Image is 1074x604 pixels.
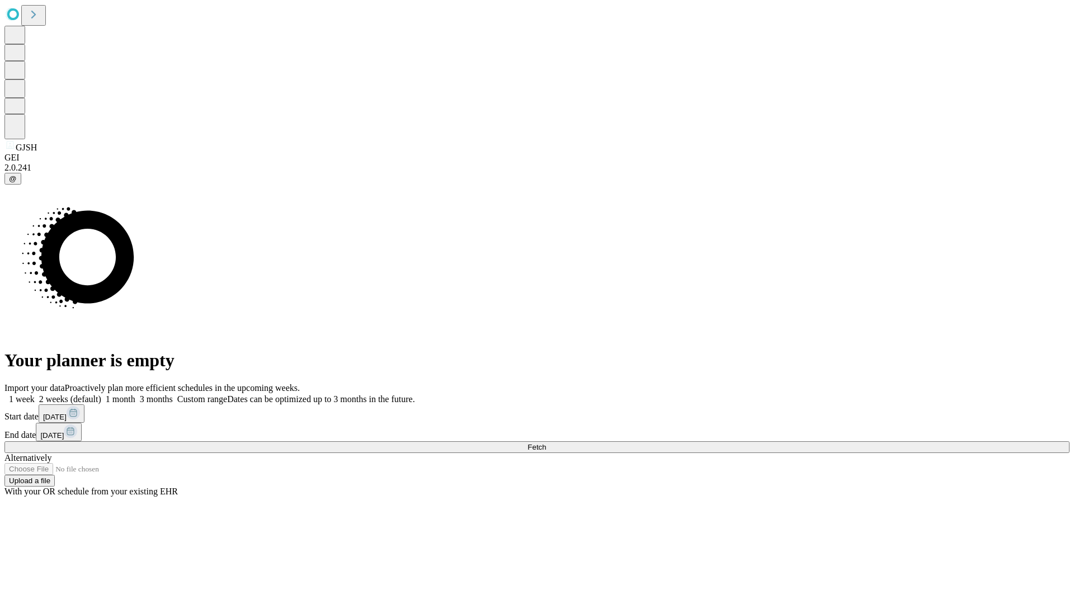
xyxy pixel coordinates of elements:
span: 3 months [140,394,173,404]
div: Start date [4,404,1070,423]
button: [DATE] [39,404,84,423]
span: Dates can be optimized up to 3 months in the future. [227,394,414,404]
span: Fetch [527,443,546,451]
span: Alternatively [4,453,51,463]
span: @ [9,174,17,183]
span: 2 weeks (default) [39,394,101,404]
button: [DATE] [36,423,82,441]
span: Custom range [177,394,227,404]
button: Fetch [4,441,1070,453]
span: Import your data [4,383,65,393]
div: End date [4,423,1070,441]
span: Proactively plan more efficient schedules in the upcoming weeks. [65,383,300,393]
div: GEI [4,153,1070,163]
h1: Your planner is empty [4,350,1070,371]
span: 1 week [9,394,35,404]
button: Upload a file [4,475,55,487]
button: @ [4,173,21,185]
div: 2.0.241 [4,163,1070,173]
span: 1 month [106,394,135,404]
span: With your OR schedule from your existing EHR [4,487,178,496]
span: GJSH [16,143,37,152]
span: [DATE] [43,413,67,421]
span: [DATE] [40,431,64,440]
